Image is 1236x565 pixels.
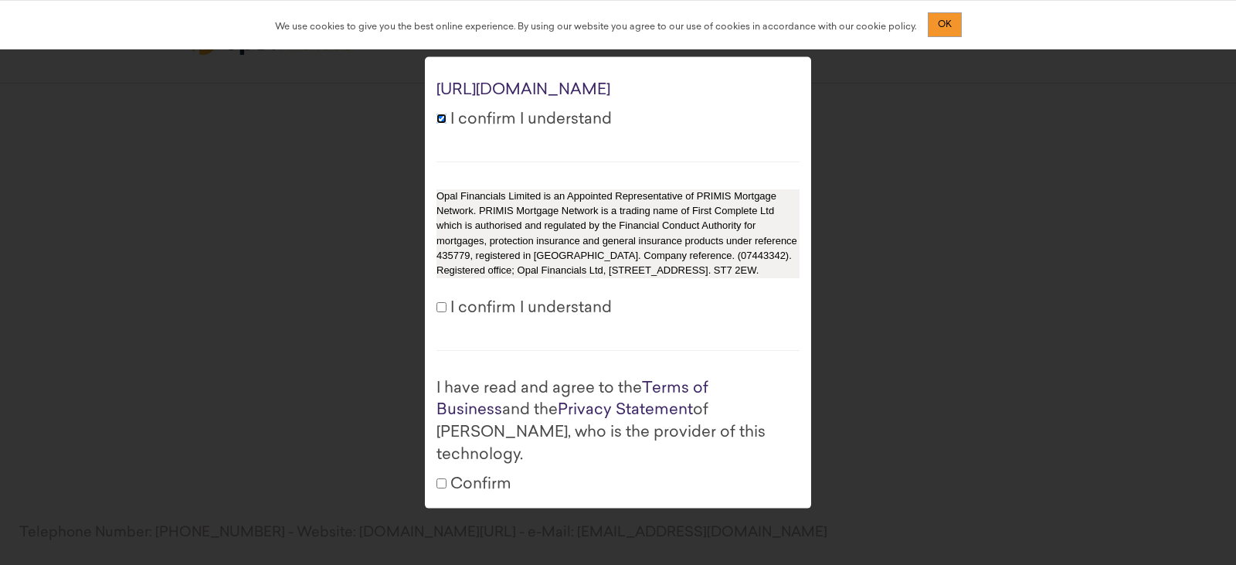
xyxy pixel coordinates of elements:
div: We use cookies to give you the best online experience. By using our website you agree to our use ... [275,15,916,34]
a: Terms of Business [436,381,708,419]
font: Opal Financials Limited is an Appointed Representative of PRIMIS Mortgage Network. PRIMIS Mortgag... [436,190,797,276]
label: I confirm I understand [436,109,612,131]
a: [URL][DOMAIN_NAME] [436,82,610,97]
label: I confirm I understand [436,298,612,320]
div: I have read and agree to the and the of [PERSON_NAME], who is the provider of this technology. [436,378,800,466]
a: Privacy Statement [558,403,693,418]
span: OK [938,20,952,29]
input: I confirm I understand [436,114,447,124]
input: Confirm [436,478,447,488]
label: Confirm [436,474,511,496]
input: I confirm I understand [436,302,447,312]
